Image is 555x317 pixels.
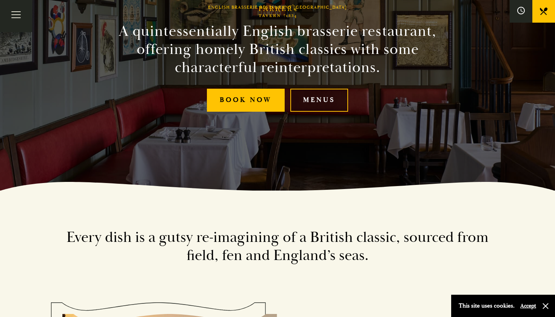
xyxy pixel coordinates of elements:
[105,22,450,77] h2: A quintessentially English brasserie restaurant, offering homely British classics with some chara...
[207,89,285,112] a: Book Now
[62,228,493,265] h2: Every dish is a gutsy re-imagining of a British classic, sourced from field, fen and England’s seas.
[542,302,549,310] button: Close and accept
[208,5,347,10] h1: English Brasserie Restaurant [GEOGRAPHIC_DATA]
[459,300,515,311] p: This site uses cookies.
[520,302,536,309] button: Accept
[290,89,348,112] a: Menus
